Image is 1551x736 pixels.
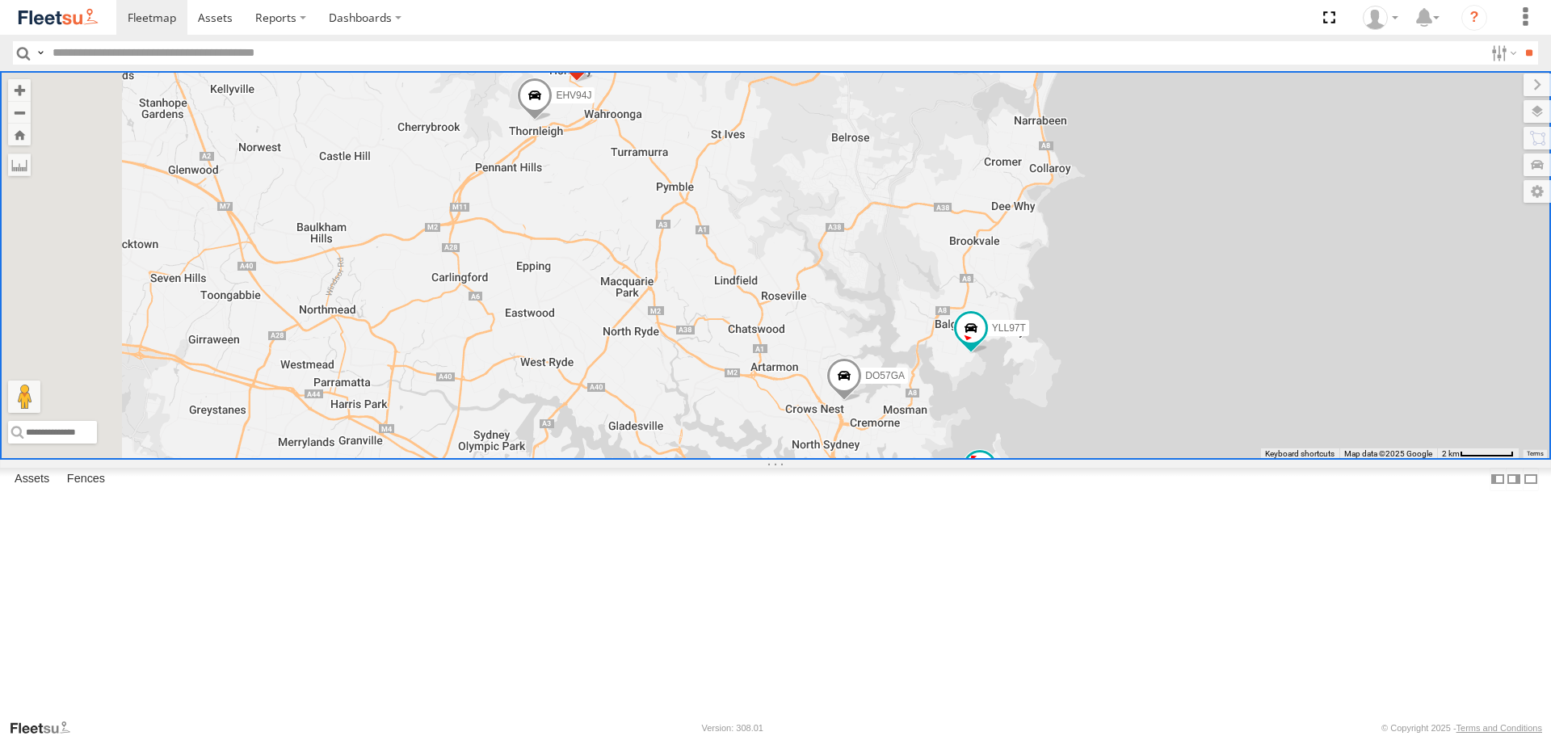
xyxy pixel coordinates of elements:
img: fleetsu-logo-horizontal.svg [16,6,100,28]
label: Dock Summary Table to the Right [1506,468,1522,491]
label: Assets [6,469,57,491]
div: Piers Hill [1357,6,1404,30]
label: Hide Summary Table [1523,468,1539,491]
label: Fences [59,469,113,491]
button: Keyboard shortcuts [1265,448,1335,460]
div: © Copyright 2025 - [1381,723,1542,733]
button: Map scale: 2 km per 63 pixels [1437,448,1519,460]
a: Terms and Conditions [1456,723,1542,733]
div: Version: 308.01 [702,723,763,733]
label: Map Settings [1524,180,1551,203]
span: Map data ©2025 Google [1344,449,1432,458]
a: Visit our Website [9,720,83,736]
span: YLL97T [992,322,1026,334]
label: Search Filter Options [1485,41,1519,65]
button: Zoom in [8,79,31,101]
button: Zoom Home [8,124,31,145]
span: DO57GA [865,371,905,382]
label: Search Query [34,41,47,65]
button: Drag Pegman onto the map to open Street View [8,381,40,413]
span: EHV94J [556,90,591,101]
button: Zoom out [8,101,31,124]
a: Terms (opens in new tab) [1527,450,1544,456]
i: ? [1461,5,1487,31]
label: Dock Summary Table to the Left [1490,468,1506,491]
label: Measure [8,154,31,176]
span: 2 km [1442,449,1460,458]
